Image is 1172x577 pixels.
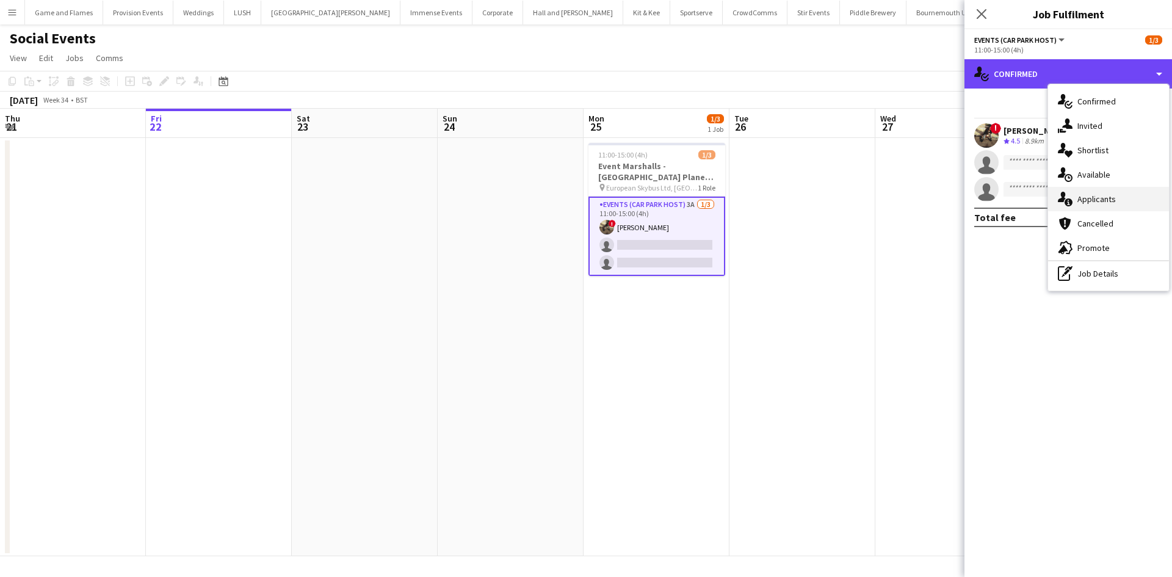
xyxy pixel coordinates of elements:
div: Cancelled [1048,211,1169,236]
a: Edit [34,50,58,66]
span: 11:00-15:00 (4h) [598,150,648,159]
div: Available [1048,162,1169,187]
span: 27 [878,120,896,134]
span: Mon [588,113,604,124]
button: Game and Flames [25,1,103,24]
div: [PERSON_NAME] [1004,125,1068,136]
button: LUSH [224,1,261,24]
button: Corporate [472,1,523,24]
button: Weddings [173,1,224,24]
div: 8.9km [1022,136,1046,147]
div: 1 Job [707,125,723,134]
span: 1 Role [698,183,715,192]
button: Provision Events [103,1,173,24]
span: 1/3 [707,114,724,123]
span: Thu [5,113,20,124]
a: View [5,50,32,66]
span: 21 [3,120,20,134]
app-card-role: Events (Car Park Host)3A1/311:00-15:00 (4h)![PERSON_NAME] [588,197,725,276]
button: Hall and [PERSON_NAME] [523,1,623,24]
div: 11:00-15:00 (4h) [974,45,1162,54]
div: [DATE] [10,94,38,106]
div: Job Details [1048,261,1169,286]
button: Immense Events [400,1,472,24]
span: Sat [297,113,310,124]
div: BST [76,95,88,104]
span: European Skybus Ltd, [GEOGRAPHIC_DATA], [GEOGRAPHIC_DATA], [GEOGRAPHIC_DATA], [GEOGRAPHIC_DATA] [606,183,698,192]
app-job-card: 11:00-15:00 (4h)1/3Event Marshalls - [GEOGRAPHIC_DATA] Plane Pull European Skybus Ltd, [GEOGRAPHI... [588,143,725,276]
h1: Social Events [10,29,96,48]
div: Shortlist [1048,138,1169,162]
button: Stir Events [787,1,840,24]
button: Sportserve [670,1,723,24]
h3: Job Fulfilment [964,6,1172,22]
button: Events (Car Park Host) [974,35,1066,45]
span: ! [609,220,616,227]
span: 24 [441,120,457,134]
span: Wed [880,113,896,124]
span: Sun [443,113,457,124]
span: 4.5 [1011,136,1020,145]
button: [GEOGRAPHIC_DATA][PERSON_NAME] [261,1,400,24]
h3: Event Marshalls - [GEOGRAPHIC_DATA] Plane Pull [588,161,725,183]
span: 22 [149,120,162,134]
span: Comms [96,53,123,64]
button: CrowdComms [723,1,787,24]
span: 26 [733,120,748,134]
span: Events (Car Park Host) [974,35,1057,45]
span: 25 [587,120,604,134]
div: Total fee [974,211,1016,223]
button: Piddle Brewery [840,1,906,24]
div: Promote [1048,236,1169,260]
div: Confirmed [1048,89,1169,114]
span: ! [990,123,1001,134]
a: Jobs [60,50,89,66]
div: Invited [1048,114,1169,138]
a: Comms [91,50,128,66]
span: View [10,53,27,64]
span: 23 [295,120,310,134]
span: Edit [39,53,53,64]
span: Jobs [65,53,84,64]
button: Kit & Kee [623,1,670,24]
span: 1/3 [1145,35,1162,45]
button: Bournemouth Uni [906,1,983,24]
span: Fri [151,113,162,124]
span: Week 34 [40,95,71,104]
div: Confirmed [964,59,1172,89]
div: Applicants [1048,187,1169,211]
span: Tue [734,113,748,124]
span: 1/3 [698,150,715,159]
